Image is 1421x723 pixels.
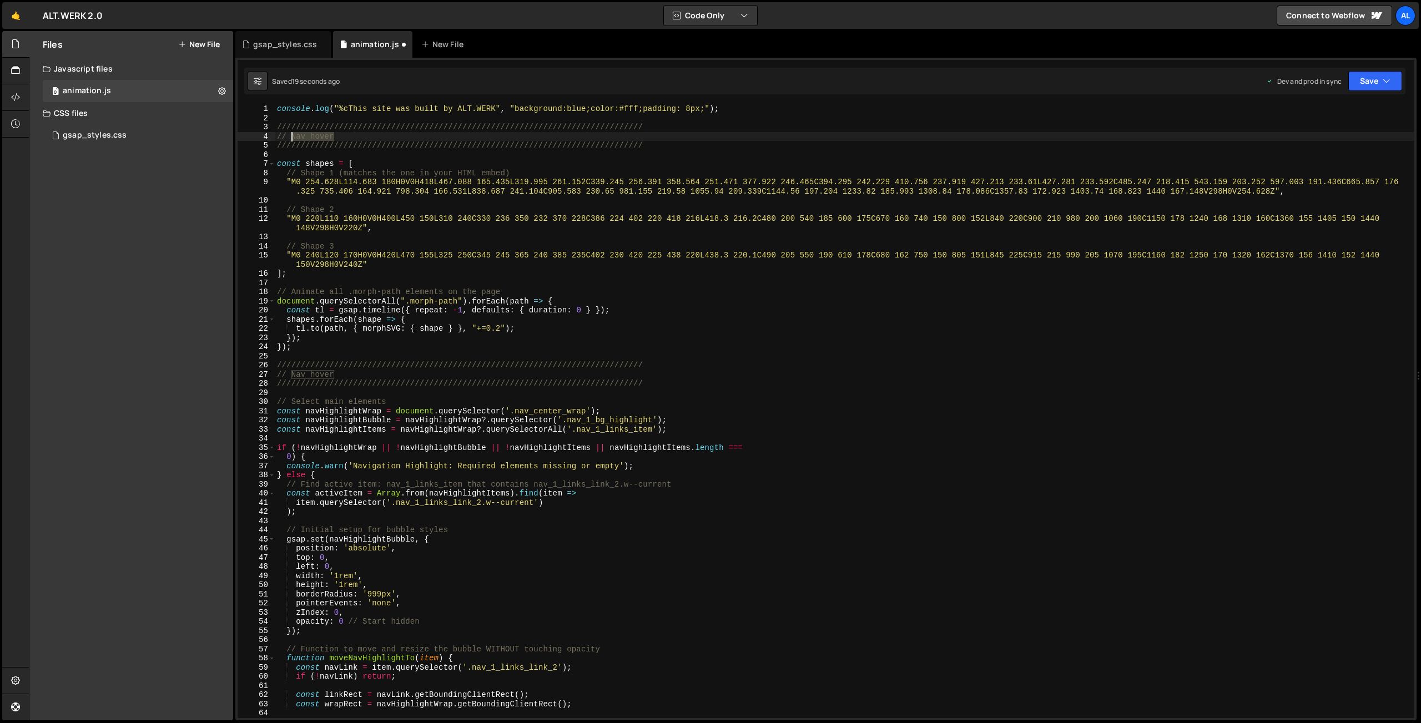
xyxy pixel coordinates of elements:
div: 1 [238,104,275,114]
a: AL [1395,6,1415,26]
div: Saved [272,77,340,86]
button: Save [1348,71,1402,91]
div: 30 [238,397,275,407]
div: 28 [238,379,275,388]
div: 31 [238,407,275,416]
div: 43 [238,517,275,526]
div: 3 [238,123,275,132]
div: 51 [238,590,275,599]
button: New File [178,40,220,49]
div: 29 [238,388,275,398]
div: 37 [238,462,275,471]
div: 59 [238,663,275,673]
div: 35 [238,443,275,453]
div: 44 [238,525,275,535]
div: 8 [238,169,275,178]
div: 25 [238,352,275,361]
div: 39 [238,480,275,489]
div: Javascript files [29,58,233,80]
div: animation.js [63,86,111,96]
div: gsap_styles.css [63,130,127,140]
div: 17 [238,279,275,288]
div: 41 [238,498,275,508]
div: 5 [238,141,275,150]
div: 9 [238,178,275,196]
div: 7 [238,159,275,169]
div: 40 [238,489,275,498]
div: 21 [238,315,275,325]
span: 0 [52,88,59,97]
div: 15 [238,251,275,269]
div: 2 [238,114,275,123]
div: 6 [238,150,275,160]
div: 14912/40509.css [43,124,233,146]
div: 19 seconds ago [292,77,340,86]
div: 42 [238,507,275,517]
div: 12 [238,214,275,232]
div: 62 [238,690,275,700]
div: 24 [238,342,275,352]
div: 56 [238,635,275,645]
div: 45 [238,535,275,544]
div: 19 [238,297,275,306]
div: 48 [238,562,275,572]
div: 54 [238,617,275,626]
div: 4 [238,132,275,141]
div: 33 [238,425,275,434]
div: 60 [238,672,275,681]
div: 27 [238,370,275,380]
div: 32 [238,416,275,425]
div: 63 [238,700,275,709]
h2: Files [43,38,63,50]
div: gsap_styles.css [253,39,317,50]
div: 49 [238,572,275,581]
div: 16 [238,269,275,279]
div: 34 [238,434,275,443]
div: 14912/38821.js [43,80,233,102]
div: New File [421,39,468,50]
div: 57 [238,645,275,654]
div: 64 [238,709,275,718]
a: 🤙 [2,2,29,29]
div: 38 [238,471,275,480]
div: 58 [238,654,275,663]
div: 52 [238,599,275,608]
div: 14 [238,242,275,251]
div: 36 [238,452,275,462]
div: 18 [238,287,275,297]
div: 26 [238,361,275,370]
div: 50 [238,580,275,590]
div: 11 [238,205,275,215]
div: 10 [238,196,275,205]
div: 23 [238,333,275,343]
div: 47 [238,553,275,563]
div: CSS files [29,102,233,124]
a: Connect to Webflow [1277,6,1392,26]
div: 55 [238,626,275,636]
div: Dev and prod in sync [1266,77,1342,86]
div: 20 [238,306,275,315]
div: ALT.WERK 2.0 [43,9,103,22]
div: 22 [238,324,275,333]
div: 13 [238,232,275,242]
div: animation.js [351,39,399,50]
button: Code Only [664,6,757,26]
div: 46 [238,544,275,553]
div: 53 [238,608,275,618]
div: 61 [238,681,275,691]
